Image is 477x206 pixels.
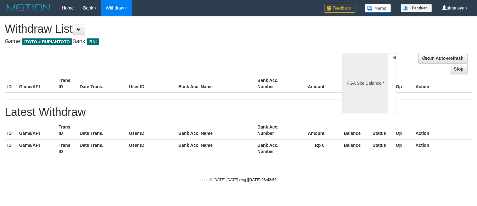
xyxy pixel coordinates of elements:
[56,75,77,93] th: Trans ID
[255,75,294,93] th: Bank Acc. Number
[393,139,413,157] th: Op
[17,139,56,157] th: Game/API
[324,4,355,13] img: Feedback.jpg
[393,121,413,139] th: Op
[334,75,370,93] th: Balance
[176,139,255,157] th: Bank Acc. Name
[450,64,468,74] a: Stop
[248,178,277,182] strong: [DATE] 08:42:59
[176,121,255,139] th: Bank Acc. Name
[334,139,370,157] th: Balance
[418,53,468,64] a: Run Auto-Refresh
[5,106,472,118] h1: Latest Withdraw
[370,121,393,139] th: Status
[413,121,472,139] th: Action
[5,38,312,45] h4: Game: Bank:
[370,139,393,157] th: Status
[127,139,176,157] th: User ID
[343,53,388,113] div: PGA Site Balance /
[17,75,56,93] th: Game/API
[127,75,176,93] th: User ID
[294,139,334,157] th: Rp 0
[255,121,294,139] th: Bank Acc. Number
[56,139,77,157] th: Trans ID
[22,38,72,45] span: ITOTO > RUPIAHTOTO
[5,121,17,139] th: ID
[176,75,255,93] th: Bank Acc. Name
[77,121,126,139] th: Date Trans.
[200,178,277,182] small: code © [DATE]-[DATE] dwg |
[127,121,176,139] th: User ID
[294,75,334,93] th: Amount
[5,3,52,13] img: MOTION_logo.png
[255,139,294,157] th: Bank Acc. Number
[5,75,17,93] th: ID
[294,121,334,139] th: Amount
[17,121,56,139] th: Game/API
[77,75,126,93] th: Date Trans.
[413,139,472,157] th: Action
[56,121,77,139] th: Trans ID
[5,139,17,157] th: ID
[87,38,99,45] span: BNI
[401,4,432,12] img: panduan.png
[413,75,472,93] th: Action
[5,23,312,35] h1: Withdraw List
[393,75,413,93] th: Op
[365,4,391,13] img: Button%20Memo.svg
[334,121,370,139] th: Balance
[77,139,126,157] th: Date Trans.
